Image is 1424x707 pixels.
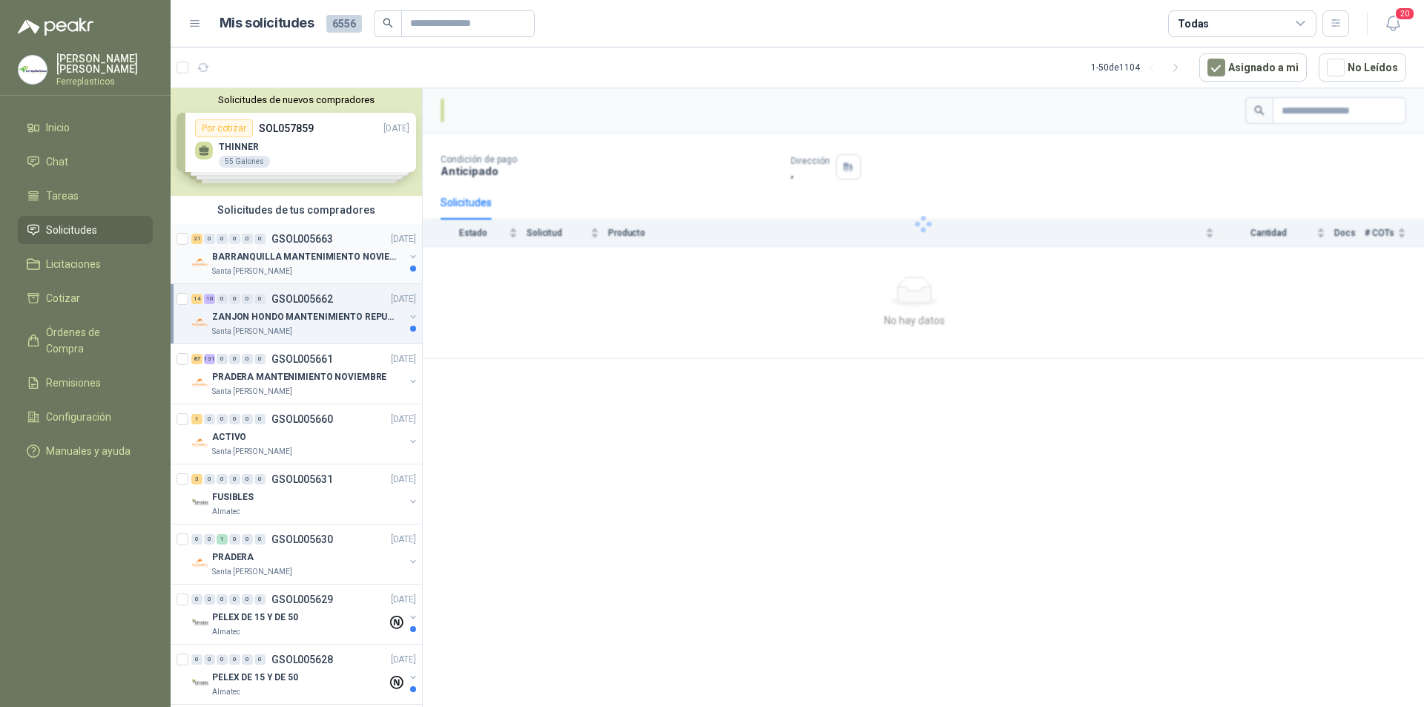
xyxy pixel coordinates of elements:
div: 0 [204,594,215,605]
p: GSOL005630 [271,534,333,545]
div: 0 [229,534,240,545]
span: Remisiones [46,375,101,391]
div: 0 [254,474,266,484]
a: Licitaciones [18,250,153,278]
div: 0 [254,594,266,605]
p: PELEX DE 15 Y DE 50 [212,671,298,685]
div: 0 [229,474,240,484]
div: 0 [229,654,240,665]
button: No Leídos [1319,53,1406,82]
a: 21 0 0 0 0 0 GSOL005663[DATE] Company LogoBARRANQUILLA MANTENIMIENTO NOVIEMBRESanta [PERSON_NAME] [191,230,419,277]
img: Company Logo [191,434,209,452]
span: 6556 [326,15,362,33]
p: GSOL005629 [271,594,333,605]
div: 131 [204,354,215,364]
p: GSOL005663 [271,234,333,244]
div: 0 [217,594,228,605]
span: Configuración [46,409,111,425]
a: Tareas [18,182,153,210]
p: GSOL005661 [271,354,333,364]
span: 20 [1394,7,1415,21]
p: Santa [PERSON_NAME] [212,266,292,277]
div: 0 [229,594,240,605]
div: 0 [242,294,253,304]
img: Company Logo [191,494,209,512]
div: 0 [229,294,240,304]
a: Chat [18,148,153,176]
a: Manuales y ayuda [18,437,153,465]
div: 1 [191,414,202,424]
p: [DATE] [391,473,416,487]
div: 3 [191,474,202,484]
img: Company Logo [191,254,209,272]
div: 0 [204,414,215,424]
div: 10 [204,294,215,304]
span: Chat [46,154,68,170]
p: Almatec [212,626,240,638]
div: 1 - 50 de 1104 [1091,56,1187,79]
div: 0 [242,534,253,545]
div: 0 [254,354,266,364]
div: 0 [229,234,240,244]
p: Santa [PERSON_NAME] [212,566,292,578]
div: 21 [191,234,202,244]
img: Company Logo [191,374,209,392]
p: [DATE] [391,593,416,607]
a: 3 0 0 0 0 0 GSOL005631[DATE] Company LogoFUSIBLESAlmatec [191,470,419,518]
span: Cotizar [46,290,80,306]
p: PRADERA MANTENIMIENTO NOVIEMBRE [212,370,386,384]
p: [DATE] [391,533,416,547]
a: 0 0 0 0 0 0 GSOL005628[DATE] Company LogoPELEX DE 15 Y DE 50Almatec [191,651,419,698]
p: Ferreplasticos [56,77,153,86]
div: 0 [191,654,202,665]
div: 0 [217,474,228,484]
span: Inicio [46,119,70,136]
img: Logo peakr [18,18,93,36]
div: 0 [229,354,240,364]
a: Solicitudes [18,216,153,244]
div: 0 [242,654,253,665]
div: 87 [191,354,202,364]
div: 0 [204,234,215,244]
div: 0 [229,414,240,424]
p: [DATE] [391,232,416,246]
div: 0 [204,534,215,545]
img: Company Logo [191,614,209,632]
div: 0 [254,414,266,424]
a: 1 0 0 0 0 0 GSOL005660[DATE] Company LogoACTIVOSanta [PERSON_NAME] [191,410,419,458]
div: 0 [242,474,253,484]
a: Inicio [18,114,153,142]
div: Todas [1178,16,1209,32]
p: BARRANQUILLA MANTENIMIENTO NOVIEMBRE [212,250,397,264]
div: 0 [217,294,228,304]
div: 0 [242,234,253,244]
img: Company Logo [191,674,209,692]
div: 0 [191,534,202,545]
div: 0 [254,294,266,304]
p: [PERSON_NAME] [PERSON_NAME] [56,53,153,74]
p: GSOL005660 [271,414,333,424]
button: 20 [1379,10,1406,37]
div: 0 [217,354,228,364]
img: Company Logo [191,314,209,332]
div: 0 [204,654,215,665]
p: [DATE] [391,412,416,427]
p: Santa [PERSON_NAME] [212,326,292,338]
div: 0 [242,354,253,364]
a: Configuración [18,403,153,431]
a: Cotizar [18,284,153,312]
p: Almatec [212,506,240,518]
div: 0 [254,234,266,244]
a: Remisiones [18,369,153,397]
h1: Mis solicitudes [220,13,314,34]
div: Solicitudes de tus compradores [171,196,422,224]
div: 1 [217,534,228,545]
p: [DATE] [391,352,416,366]
p: GSOL005662 [271,294,333,304]
div: 0 [191,594,202,605]
a: 14 10 0 0 0 0 GSOL005662[DATE] Company LogoZANJON HONDO MANTENIMIENTO REPUESTOSSanta [PERSON_NAME] [191,290,419,338]
p: ZANJON HONDO MANTENIMIENTO REPUESTOS [212,310,397,324]
div: 0 [242,594,253,605]
p: PELEX DE 15 Y DE 50 [212,611,298,625]
span: Manuales y ayuda [46,443,131,459]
